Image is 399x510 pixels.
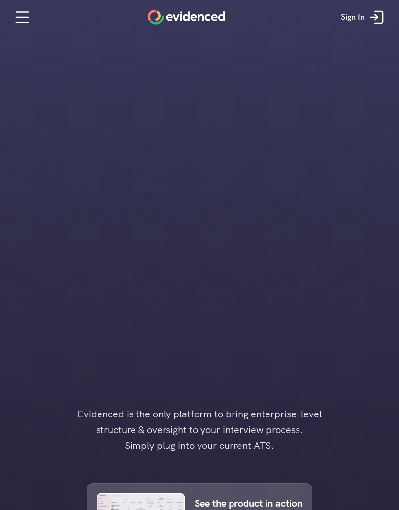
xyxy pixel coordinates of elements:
[333,2,394,32] a: Sign In
[62,406,337,453] h4: Evidenced is the only platform to bring enterprise-level structure & oversight to your interview ...
[341,11,365,24] p: Sign In
[143,105,256,133] h1: Run interviews you can rely on.
[148,10,225,25] a: Home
